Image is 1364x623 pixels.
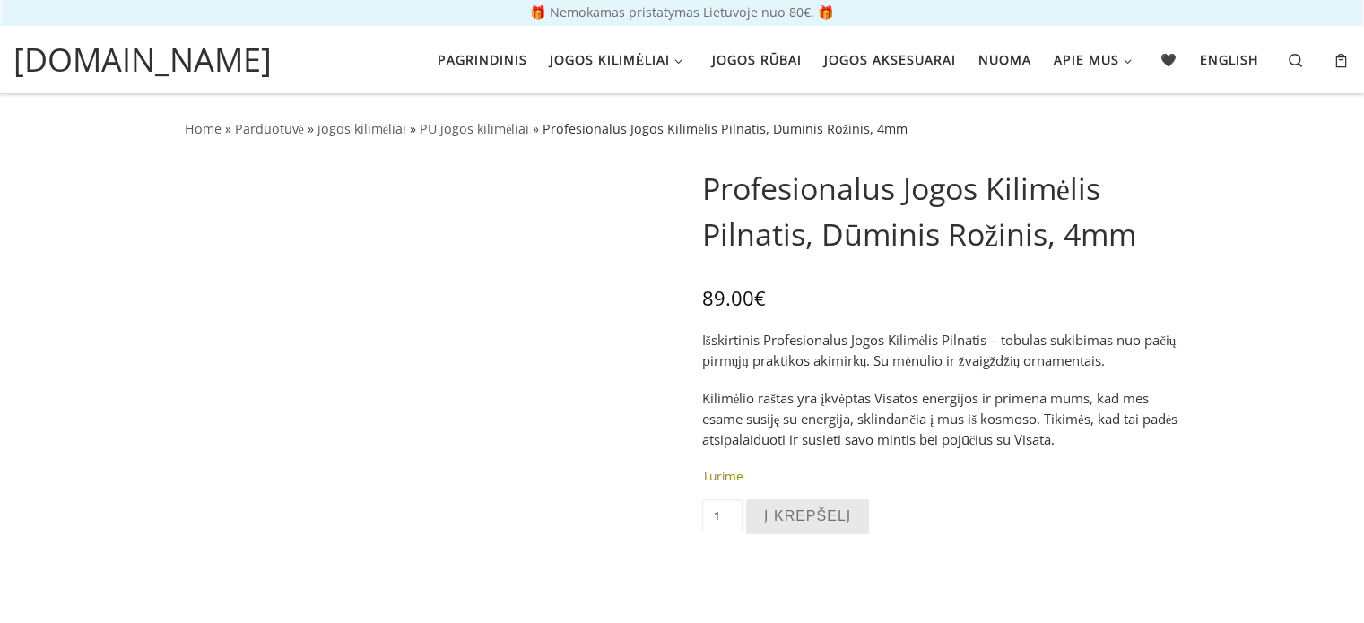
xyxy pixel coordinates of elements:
[235,120,304,137] a: Parduotuvė
[308,120,314,137] span: »
[1195,41,1265,79] a: English
[550,41,671,74] span: Jogos kilimėliai
[702,466,1180,485] p: Turime
[431,41,533,79] a: Pagrindinis
[702,330,1180,372] p: Išskirtinis Profesionalus Jogos Kilimėlis Pilnatis – tobulas sukibimas nuo pačių pirmųjų praktiko...
[410,120,416,137] span: »
[543,120,908,137] span: Profesionalus Jogos Kilimėlis Pilnatis, Dūminis Rožinis, 4mm
[702,166,1180,257] h1: Profesionalus Jogos Kilimėlis Pilnatis, Dūminis Rožinis, 4mm
[317,120,406,137] a: jogos kilimėliai
[1155,41,1184,79] a: 🖤
[185,120,222,137] a: Home
[533,120,539,137] span: »
[1160,41,1177,74] span: 🖤
[702,388,1180,451] p: Kilimėlio raštas yra įkvėptas Visatos energijos ir primena mums, kad mes esame susiję su energija...
[1200,41,1259,74] span: English
[972,41,1037,79] a: Nuoma
[746,499,869,534] button: Į krepšelį
[420,120,529,137] a: PU jogos kilimėliai
[702,499,743,532] input: Produkto kiekis
[978,41,1031,74] span: Nuoma
[706,41,807,79] a: Jogos rūbai
[543,41,694,79] a: Jogos kilimėliai
[1054,41,1119,74] span: Apie mus
[13,36,272,84] a: [DOMAIN_NAME]
[225,120,231,137] span: »
[754,284,766,311] span: €
[18,6,1346,19] p: 🎁 Nemokamas pristatymas Lietuvoje nuo 80€. 🎁
[818,41,961,79] a: Jogos aksesuarai
[438,41,527,74] span: Pagrindinis
[824,41,956,74] span: Jogos aksesuarai
[712,41,802,74] span: Jogos rūbai
[702,284,766,311] bdi: 89.00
